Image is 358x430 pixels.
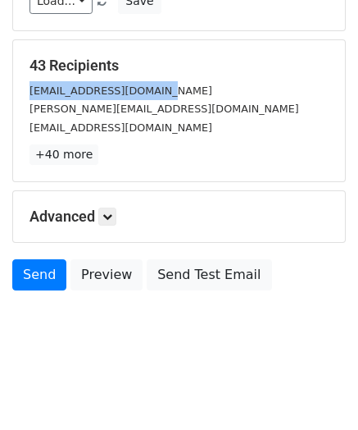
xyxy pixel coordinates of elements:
[29,85,212,97] small: [EMAIL_ADDRESS][DOMAIN_NAME]
[276,351,358,430] iframe: Chat Widget
[29,103,299,115] small: [PERSON_NAME][EMAIL_ADDRESS][DOMAIN_NAME]
[29,121,212,134] small: [EMAIL_ADDRESS][DOMAIN_NAME]
[29,144,98,165] a: +40 more
[29,208,329,226] h5: Advanced
[29,57,329,75] h5: 43 Recipients
[147,259,271,290] a: Send Test Email
[70,259,143,290] a: Preview
[12,259,66,290] a: Send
